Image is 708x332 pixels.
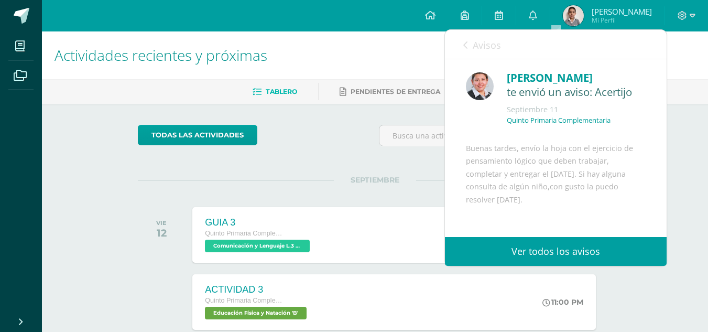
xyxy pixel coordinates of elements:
div: VIE [156,219,167,227]
div: [PERSON_NAME] [507,70,646,86]
span: Comunicación y Lenguaje L.3 (Inglés y Laboratorio) 'B' [205,240,310,252]
div: ACTIVIDAD 3 [205,284,309,295]
span: Actividades recientes y próximas [55,45,267,65]
span: SEPTIEMBRE [334,175,416,185]
span: Quinto Primaria Complementaria [205,230,284,237]
span: Mi Perfil [592,16,652,25]
img: 08e00a7f0eb7830fd2468c6dcb3aac58.png [466,72,494,100]
input: Busca una actividad próxima aquí... [379,125,612,146]
div: Septiembre 11 [507,104,646,115]
a: Pendientes de entrega [340,83,440,100]
div: 11:00 PM [542,297,583,307]
span: Avisos [473,39,501,51]
p: Quinto Primaria Complementaria [507,116,611,125]
span: [PERSON_NAME] [592,6,652,17]
a: Tablero [253,83,297,100]
a: Ver todos los avisos [445,237,667,266]
span: Quinto Primaria Complementaria [205,297,284,304]
span: Tablero [266,88,297,95]
a: todas las Actividades [138,125,257,145]
span: Pendientes de entrega [351,88,440,95]
div: Buenas tardes, envío la hoja con el ejercicio de pensamiento lógico que deben trabajar, completar... [466,142,646,317]
span: Educación Física y Natación 'B' [205,307,307,319]
img: 039f93d856924df978b5e4499597bd80.png [563,5,584,26]
div: 12 [156,227,167,239]
div: te envió un aviso: Acertijo [507,86,646,99]
div: GUIA 3 [205,217,312,228]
